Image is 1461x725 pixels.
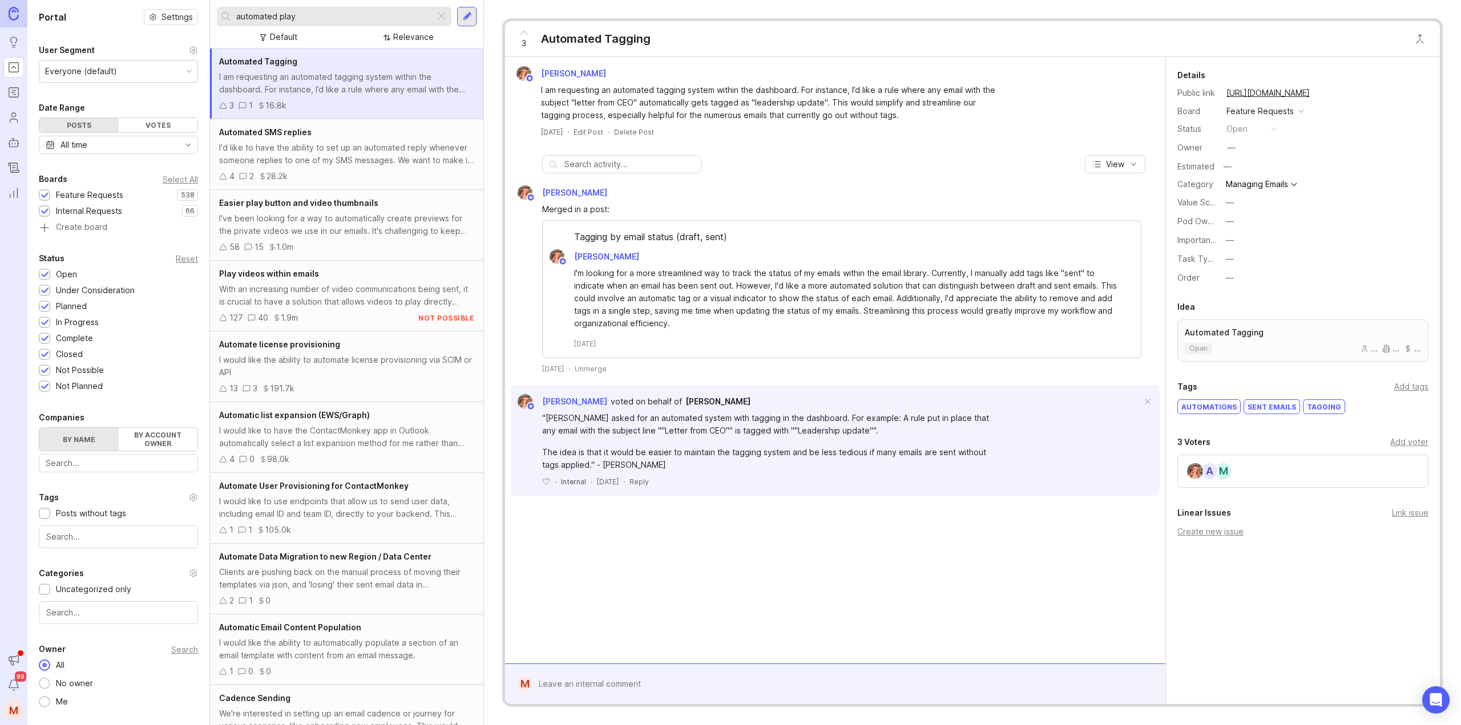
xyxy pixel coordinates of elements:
div: Open [56,268,77,281]
label: Task Type [1177,254,1218,264]
div: Complete [56,332,93,345]
div: · [555,477,556,487]
div: Category [1177,178,1217,191]
span: [PERSON_NAME] [685,396,750,406]
img: Bronwen W [1183,463,1207,479]
label: Order [1177,273,1200,282]
div: 1 [229,524,233,536]
div: Linear Issues [1177,506,1231,520]
span: 3 [522,37,526,50]
div: 0 [265,594,271,607]
div: Owner [1177,141,1217,154]
img: Bronwen W [513,66,535,81]
div: Feature Requests [56,189,123,201]
div: 98.0k [267,453,289,465]
div: 13 [229,382,238,395]
div: sent emails [1244,400,1299,414]
div: Add tags [1394,380,1428,393]
button: Close button [1408,27,1431,50]
a: Bronwen W[PERSON_NAME] [510,66,615,81]
div: · [568,364,570,374]
div: 1 [249,99,253,112]
div: Unmerge [575,364,607,374]
div: Tagging by email status (draft, sent) [543,230,1141,249]
div: 0 [266,665,271,678]
span: Automatic Email Content Population [219,622,361,632]
div: I've been looking for a way to automatically create previews for the private videos we use in our... [219,212,474,237]
img: member badge [526,74,534,83]
div: Link issue [1392,507,1428,519]
span: Automated Tagging [219,56,297,66]
div: Owner [39,642,66,656]
img: Bronwen W [546,249,568,264]
time: [DATE] [542,364,564,374]
div: Clients are pushing back on the manual process of moving their templates via json, and 'losing' t... [219,566,474,591]
div: Status [1177,123,1217,135]
div: Edit Post [574,127,603,137]
input: Search activity... [564,158,696,171]
a: [DATE] [541,127,563,137]
div: 1 [248,524,252,536]
span: [PERSON_NAME] [574,252,639,261]
div: — [1226,272,1234,284]
div: · [623,477,625,487]
a: Settings [144,9,198,25]
div: 4 [229,453,235,465]
div: Tags [39,491,59,504]
img: member badge [527,402,535,411]
img: Bronwen W [514,185,536,200]
span: Automate license provisioning [219,339,340,349]
img: member badge [527,193,535,202]
input: Search... [236,10,430,23]
div: 15 [255,241,264,253]
button: M [3,700,24,720]
div: Merged in a post: [542,203,1141,216]
a: Easier play button and video thumbnailsI've been looking for a way to automatically create previe... [210,190,483,261]
div: 1 [249,594,253,607]
label: Importance [1177,235,1220,245]
div: I am requesting an automated tagging system within the dashboard. For instance, I’d like a rule w... [541,84,998,121]
div: Companies [39,411,84,424]
a: Bronwen W[PERSON_NAME] [543,249,648,264]
div: All time [60,139,87,151]
div: 40 [258,311,268,324]
a: Automate license provisioningI would like the ability to automate license provisioning via SCIM o... [210,331,483,402]
div: — [1220,159,1235,174]
a: Roadmaps [3,82,24,103]
div: I'd like to have the ability to set up an automated reply whenever someone replies to one of my S... [219,141,474,167]
a: Automatic Email Content PopulationI would like the ability to automatically populate a section of... [210,614,483,685]
h1: Portal [39,10,66,24]
div: Internal [561,477,586,487]
div: Idea [1177,300,1195,314]
div: All [50,659,70,671]
div: Votes [119,118,198,132]
span: [PERSON_NAME] [541,68,606,78]
div: Closed [56,348,83,361]
a: Bronwen W[PERSON_NAME] [511,394,607,409]
div: ... [1361,345,1378,353]
div: Not Planned [56,380,103,392]
div: ... [1404,345,1421,353]
span: Settings [162,11,193,23]
div: 28.2k [267,170,288,183]
div: Me [50,695,74,708]
div: I am requesting an automated tagging system within the dashboard. For instance, I’d like a rule w... [219,71,474,96]
label: By account owner [119,428,198,451]
a: Reporting [3,183,24,203]
div: Add voter [1390,436,1428,448]
a: [PERSON_NAME] [685,395,750,408]
div: Select All [163,176,198,183]
div: "[PERSON_NAME] asked for an automated system with tagging in the dashboard. For example: A rule p... [542,412,999,437]
div: · [608,127,610,137]
div: User Segment [39,43,95,57]
label: Pod Ownership [1177,216,1236,226]
div: — [1226,253,1234,265]
div: No owner [50,677,99,690]
div: Board [1177,105,1217,118]
div: With an increasing number of video communications being sent, it is crucial to have a solution th... [219,283,474,308]
div: 1.9m [281,311,298,324]
p: open [1189,344,1208,353]
div: I would like to have the ContactMonkey app in Outlook automatically select a list expansion metho... [219,424,474,449]
button: View [1085,155,1145,173]
a: Automate Data Migration to new Region / Data CenterClients are pushing back on the manual process... [210,544,483,614]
